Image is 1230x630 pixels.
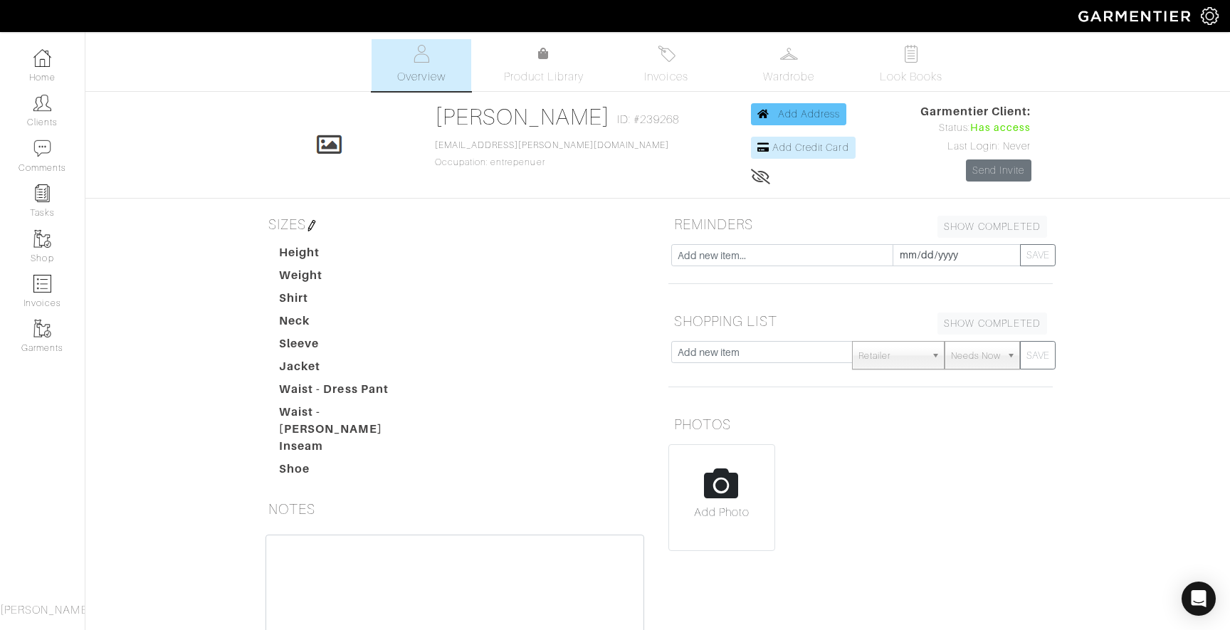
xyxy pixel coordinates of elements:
[658,45,676,63] img: orders-27d20c2124de7fd6de4e0e44c1d41de31381a507db9b33961299e4e07d508b8c.svg
[668,210,1053,238] h5: REMINDERS
[1020,244,1056,266] button: SAVE
[397,68,445,85] span: Overview
[268,267,431,290] dt: Weight
[504,68,584,85] span: Product Library
[739,39,839,91] a: Wardrobe
[306,220,317,231] img: pen-cf24a1663064a2ec1b9c1bd2387e9de7a2fa800b781884d57f21acf72779bad2.png
[920,120,1031,136] div: Status:
[268,461,431,483] dt: Shoe
[671,244,893,266] input: Add new item...
[494,46,594,85] a: Product Library
[268,290,431,313] dt: Shirt
[772,142,849,153] span: Add Credit Card
[668,307,1053,335] h5: SHOPPING LIST
[778,108,841,120] span: Add Address
[33,49,51,67] img: dashboard-icon-dbcd8f5a0b271acd01030246c82b418ddd0df26cd7fceb0bd07c9910d44c42f6.png
[268,335,431,358] dt: Sleeve
[33,94,51,112] img: clients-icon-6bae9207a08558b7cb47a8932f037763ab4055f8c8b6bfacd5dc20c3e0201464.png
[751,137,856,159] a: Add Credit Card
[372,39,471,91] a: Overview
[435,104,611,130] a: [PERSON_NAME]
[268,313,431,335] dt: Neck
[903,45,920,63] img: todo-9ac3debb85659649dc8f770b8b6100bb5dab4b48dedcbae339e5042a72dfd3cc.svg
[616,39,716,91] a: Invoices
[268,438,431,461] dt: Inseam
[268,381,431,404] dt: Waist - Dress Pant
[751,103,847,125] a: Add Address
[668,410,1053,439] h5: PHOTOS
[268,404,431,438] dt: Waist - [PERSON_NAME]
[268,244,431,267] dt: Height
[951,342,1001,370] span: Needs Now
[435,140,670,167] span: Occupation: entrepenuer
[880,68,943,85] span: Look Books
[33,230,51,248] img: garments-icon-b7da505a4dc4fd61783c78ac3ca0ef83fa9d6f193b1c9dc38574b1d14d53ca28.png
[920,139,1031,154] div: Last Login: Never
[1182,582,1216,616] div: Open Intercom Messenger
[33,275,51,293] img: orders-icon-0abe47150d42831381b5fb84f609e132dff9fe21cb692f30cb5eec754e2cba89.png
[763,68,814,85] span: Wardrobe
[263,495,647,523] h5: NOTES
[1201,7,1219,25] img: gear-icon-white-bd11855cb880d31180b6d7d6211b90ccbf57a29d726f0c71d8c61bd08dd39cc2.png
[920,103,1031,120] span: Garmentier Client:
[1020,341,1056,369] button: SAVE
[970,120,1031,136] span: Has access
[33,140,51,157] img: comment-icon-a0a6a9ef722e966f86d9cbdc48e553b5cf19dbc54f86b18d962a5391bc8f6eb6.png
[671,341,853,363] input: Add new item
[413,45,431,63] img: basicinfo-40fd8af6dae0f16599ec9e87c0ef1c0a1fdea2edbe929e3d69a839185d80c458.svg
[858,342,925,370] span: Retailer
[937,313,1047,335] a: SHOW COMPLETED
[263,210,647,238] h5: SIZES
[966,159,1031,182] a: Send Invite
[780,45,798,63] img: wardrobe-487a4870c1b7c33e795ec22d11cfc2ed9d08956e64fb3008fe2437562e282088.svg
[617,111,679,128] span: ID: #239268
[1071,4,1201,28] img: garmentier-logo-header-white-b43fb05a5012e4ada735d5af1a66efaba907eab6374d6393d1fbf88cb4ef424d.png
[644,68,688,85] span: Invoices
[861,39,961,91] a: Look Books
[937,216,1047,238] a: SHOW COMPLETED
[33,320,51,337] img: garments-icon-b7da505a4dc4fd61783c78ac3ca0ef83fa9d6f193b1c9dc38574b1d14d53ca28.png
[33,184,51,202] img: reminder-icon-8004d30b9f0a5d33ae49ab947aed9ed385cf756f9e5892f1edd6e32f2345188e.png
[435,140,670,150] a: [EMAIL_ADDRESS][PERSON_NAME][DOMAIN_NAME]
[268,358,431,381] dt: Jacket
